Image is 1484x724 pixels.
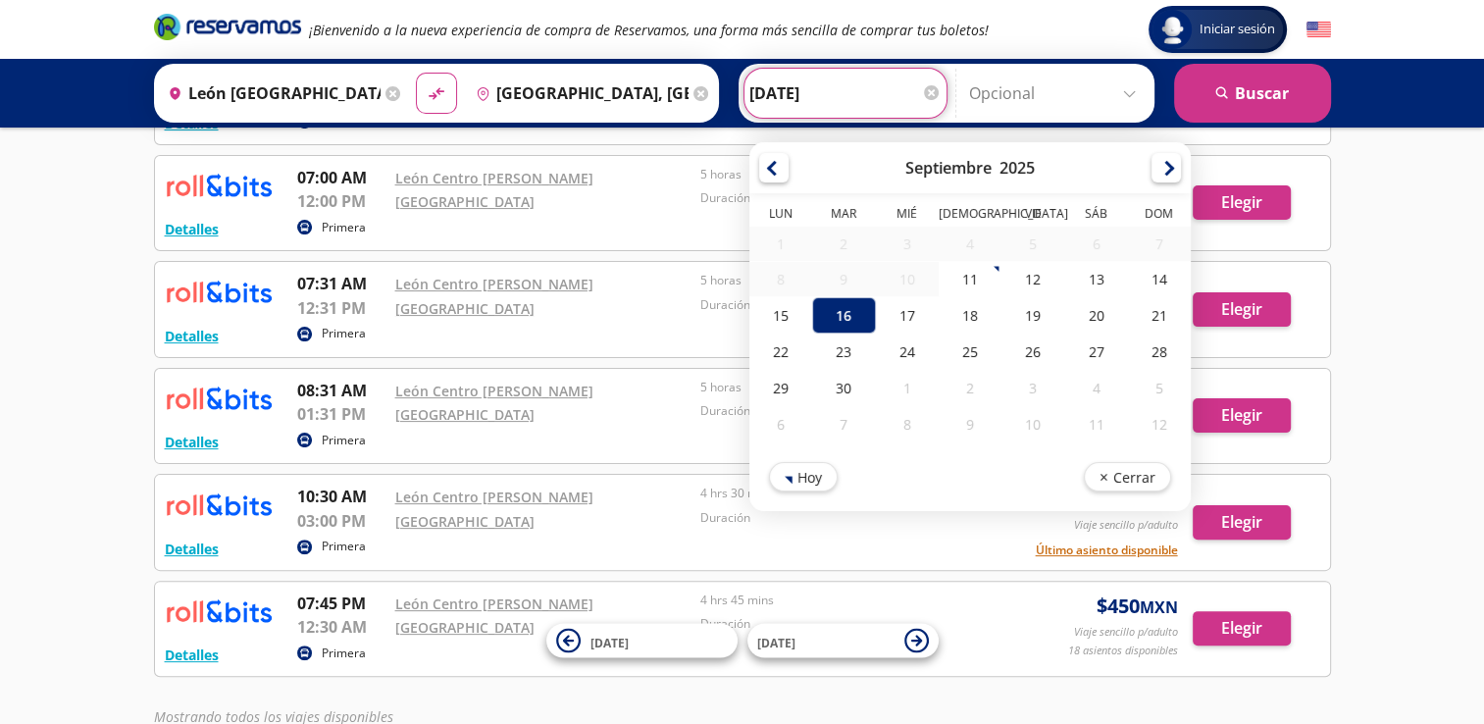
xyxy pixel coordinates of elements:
[1127,334,1190,370] div: 28-Sep-25
[1306,18,1331,42] button: English
[297,485,385,508] p: 10:30 AM
[1064,261,1127,297] div: 13-Sep-25
[309,21,989,39] em: ¡Bienvenido a la nueva experiencia de compra de Reservamos, una forma más sencilla de comprar tus...
[1193,611,1291,646] button: Elegir
[700,485,997,502] p: 4 hrs 30 mins
[749,370,812,406] div: 29-Sep-25
[395,512,535,531] a: [GEOGRAPHIC_DATA]
[165,485,273,524] img: RESERVAMOS
[165,379,273,418] img: RESERVAMOS
[395,299,535,318] a: [GEOGRAPHIC_DATA]
[297,272,385,295] p: 07:31 AM
[395,405,535,424] a: [GEOGRAPHIC_DATA]
[322,325,366,342] p: Primera
[875,406,938,442] div: 08-Oct-25
[757,634,795,650] span: [DATE]
[546,624,738,658] button: [DATE]
[165,645,219,665] button: Detalles
[1064,227,1127,261] div: 06-Sep-25
[395,382,593,400] a: León Centro [PERSON_NAME]
[322,432,366,449] p: Primera
[1001,205,1064,227] th: Viernes
[700,615,997,633] p: Duración
[1127,297,1190,334] div: 21-Sep-25
[468,69,689,118] input: Buscar Destino
[395,275,593,293] a: León Centro [PERSON_NAME]
[165,272,273,311] img: RESERVAMOS
[1064,297,1127,334] div: 20-Sep-25
[297,509,385,533] p: 03:00 PM
[395,618,535,637] a: [GEOGRAPHIC_DATA]
[1193,292,1291,327] button: Elegir
[812,370,875,406] div: 30-Sep-25
[1001,370,1064,406] div: 03-Oct-25
[395,192,535,211] a: [GEOGRAPHIC_DATA]
[1127,227,1190,261] div: 07-Sep-25
[938,406,1000,442] div: 09-Oct-25
[749,297,812,334] div: 15-Sep-25
[700,592,997,609] p: 4 hrs 45 mins
[1064,205,1127,227] th: Sábado
[999,157,1035,179] div: 2025
[322,645,366,662] p: Primera
[1001,334,1064,370] div: 26-Sep-25
[875,334,938,370] div: 24-Sep-25
[1064,334,1127,370] div: 27-Sep-25
[875,262,938,296] div: 10-Sep-25
[297,402,385,426] p: 01:31 PM
[1192,20,1283,39] span: Iniciar sesión
[1001,406,1064,442] div: 10-Oct-25
[165,432,219,452] button: Detalles
[700,189,997,207] p: Duración
[1127,406,1190,442] div: 12-Oct-25
[875,370,938,406] div: 01-Oct-25
[165,539,219,559] button: Detalles
[769,462,838,491] button: Hoy
[938,334,1000,370] div: 25-Sep-25
[1140,596,1178,618] small: MXN
[322,538,366,555] p: Primera
[875,227,938,261] div: 03-Sep-25
[165,592,273,631] img: RESERVAMOS
[1174,64,1331,123] button: Buscar
[749,406,812,442] div: 06-Oct-25
[1097,592,1178,621] span: $ 450
[1193,505,1291,540] button: Elegir
[938,370,1000,406] div: 02-Oct-25
[700,402,997,420] p: Duración
[1074,517,1178,534] p: Viaje sencillo p/adulto
[812,297,875,334] div: 16-Sep-25
[297,379,385,402] p: 08:31 AM
[749,262,812,296] div: 08-Sep-25
[749,205,812,227] th: Lunes
[1001,297,1064,334] div: 19-Sep-25
[322,219,366,236] p: Primera
[1127,370,1190,406] div: 05-Oct-25
[700,509,997,527] p: Duración
[812,205,875,227] th: Martes
[590,634,629,650] span: [DATE]
[1036,542,1178,559] button: Último asiento disponible
[1193,185,1291,220] button: Elegir
[749,334,812,370] div: 22-Sep-25
[1083,462,1170,491] button: Cerrar
[812,227,875,261] div: 02-Sep-25
[969,69,1145,118] input: Opcional
[938,297,1000,334] div: 18-Sep-25
[1074,624,1178,641] p: Viaje sencillo p/adulto
[1127,261,1190,297] div: 14-Sep-25
[700,379,997,396] p: 5 horas
[297,189,385,213] p: 12:00 PM
[1068,643,1178,659] p: 18 asientos disponibles
[938,227,1000,261] div: 04-Sep-25
[700,166,997,183] p: 5 horas
[700,296,997,314] p: Duración
[747,624,939,658] button: [DATE]
[297,615,385,639] p: 12:30 AM
[395,488,593,506] a: León Centro [PERSON_NAME]
[875,297,938,334] div: 17-Sep-25
[395,169,593,187] a: León Centro [PERSON_NAME]
[160,69,381,118] input: Buscar Origen
[1001,227,1064,261] div: 05-Sep-25
[700,272,997,289] p: 5 horas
